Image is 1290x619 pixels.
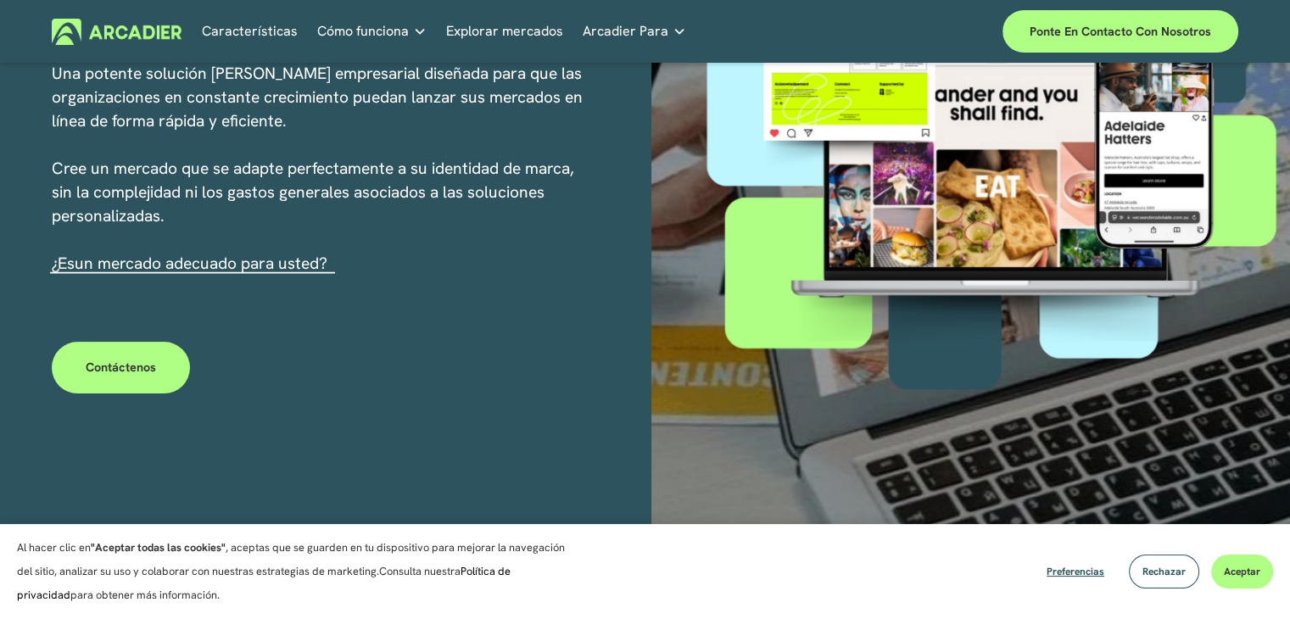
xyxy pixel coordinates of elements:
font: Cómo funciona [317,22,409,40]
font: Preferencias [1047,565,1104,578]
font: Explorar mercados [446,22,563,40]
font: Ponte en contacto con nosotros [1030,24,1211,39]
font: Consulta nuestra [379,564,461,578]
a: menú desplegable de carpetas [583,19,686,45]
font: Rechazar [1142,565,1186,578]
font: Arcadier Para [583,22,668,40]
img: Arcadier [52,19,181,45]
font: Contáctenos [86,360,156,375]
a: menú desplegable de carpetas [317,19,427,45]
font: Una potente solución [PERSON_NAME] empresarial diseñada para que las organizaciones en constante ... [52,63,587,131]
font: Características [202,22,298,40]
a: Contáctenos [52,342,190,393]
font: Al hacer clic en [17,540,91,555]
a: Ponte en contacto con nosotros [1002,10,1238,53]
a: un mercado adecuado para usted? [75,253,327,274]
a: Explorar mercados [446,19,563,45]
font: ¿Es [52,253,75,274]
iframe: Widget de chat [1205,538,1290,619]
button: Preferencias [1034,555,1117,588]
a: Características [202,19,298,45]
font: para obtener más información. [70,588,220,602]
font: , aceptas que se guarden en tu dispositivo para mejorar la navegación del sitio, analizar su uso ... [17,540,565,578]
font: "Aceptar todas las cookies" [91,540,226,555]
font: Cree un mercado que se adapte perfectamente a su identidad de marca, sin la complejidad ni los ga... [52,158,578,226]
button: Rechazar [1129,555,1199,588]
